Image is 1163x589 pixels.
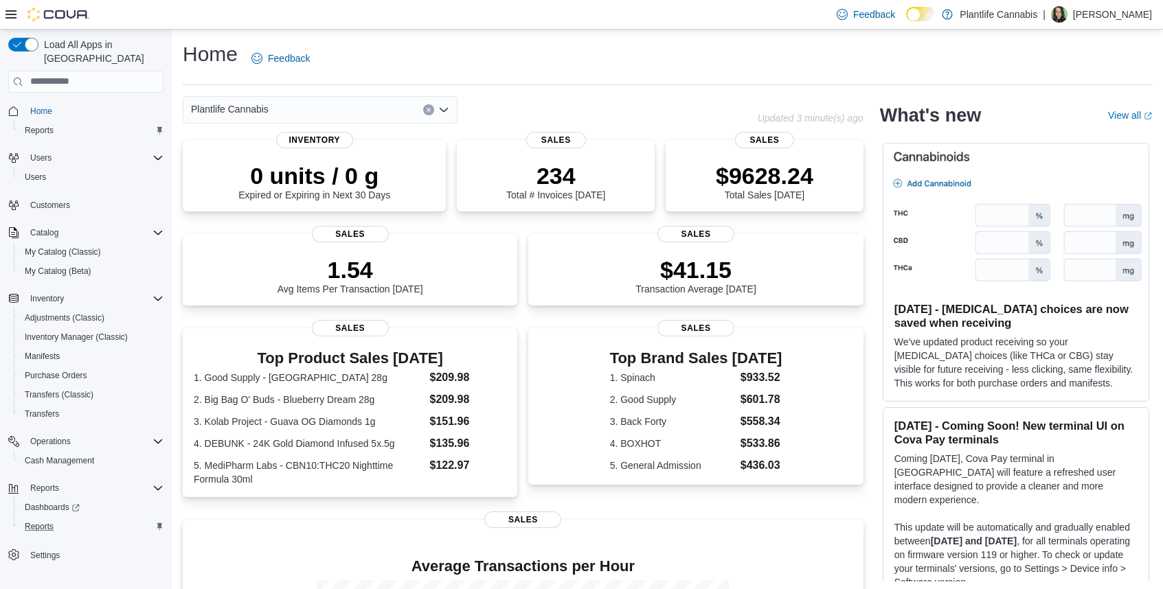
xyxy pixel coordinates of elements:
[506,162,605,200] div: Total # Invoices [DATE]
[1051,6,1068,23] div: Jade Staines
[194,558,853,575] h4: Average Transactions per Hour
[25,125,54,136] span: Reports
[610,393,735,406] dt: 2. Good Supply
[19,122,163,139] span: Reports
[19,263,97,279] a: My Catalog (Beta)
[1073,6,1152,23] p: [PERSON_NAME]
[25,150,57,166] button: Users
[30,293,64,304] span: Inventory
[19,406,65,422] a: Transfers
[906,7,935,21] input: Dark Mode
[25,332,128,343] span: Inventory Manager (Classic)
[25,246,101,257] span: My Catalog (Classic)
[610,350,782,367] h3: Top Brand Sales [DATE]
[610,415,735,428] dt: 3. Back Forty
[30,483,59,494] span: Reports
[657,226,734,242] span: Sales
[19,169,163,185] span: Users
[19,518,163,535] span: Reports
[25,312,104,323] span: Adjustments (Classic)
[25,351,60,362] span: Manifests
[25,172,46,183] span: Users
[194,371,425,384] dt: 1. Good Supply - [GEOGRAPHIC_DATA] 28g
[484,511,561,528] span: Sales
[19,518,59,535] a: Reports
[25,224,64,241] button: Catalog
[14,121,169,140] button: Reports
[635,256,756,284] p: $41.15
[741,457,782,474] dd: $436.03
[194,459,425,486] dt: 5. MediPharm Labs - CBN10:THC20 Nighttime Formula 30ml
[14,242,169,262] button: My Catalog (Classic)
[14,308,169,327] button: Adjustments (Classic)
[14,517,169,536] button: Reports
[25,480,163,496] span: Reports
[831,1,901,28] a: Feedback
[430,457,507,474] dd: $122.97
[30,550,60,561] span: Settings
[14,385,169,404] button: Transfers (Classic)
[894,302,1138,330] h3: [DATE] - [MEDICAL_DATA] choices are now saved when receiving
[19,310,163,326] span: Adjustments (Classic)
[19,169,52,185] a: Users
[25,389,93,400] span: Transfers (Classic)
[853,8,895,21] span: Feedback
[610,459,735,472] dt: 5. General Admission
[14,451,169,470] button: Cash Management
[30,227,58,238] span: Catalog
[19,452,100,469] a: Cash Management
[25,150,163,166] span: Users
[27,8,89,21] img: Cova
[19,367,163,384] span: Purchase Orders
[3,544,169,564] button: Settings
[38,38,163,65] span: Load All Apps in [GEOGRAPHIC_DATA]
[19,329,133,345] a: Inventory Manager (Classic)
[716,162,813,200] div: Total Sales [DATE]
[25,103,58,119] a: Home
[14,168,169,187] button: Users
[276,132,353,148] span: Inventory
[25,224,163,241] span: Catalog
[191,101,269,117] span: Plantlife Cannabis
[506,162,605,189] p: 234
[3,289,169,308] button: Inventory
[194,393,425,406] dt: 2. Big Bag O' Buds - Blueberry Dream 28g
[14,327,169,347] button: Inventory Manager (Classic)
[438,104,449,115] button: Open list of options
[894,520,1138,589] p: This update will be automatically and gradually enabled between , for all terminals operating on ...
[30,106,52,117] span: Home
[894,452,1138,507] p: Coming [DATE], Cova Pay terminal in [GEOGRAPHIC_DATA] will feature a refreshed user interface des...
[19,348,163,365] span: Manifests
[1043,6,1046,23] p: |
[3,432,169,451] button: Operations
[3,478,169,498] button: Reports
[931,535,1017,546] strong: [DATE] and [DATE]
[19,386,163,403] span: Transfers (Classic)
[880,104,981,126] h2: What's new
[312,320,389,336] span: Sales
[238,162,390,200] div: Expired or Expiring in Next 30 Days
[19,244,163,260] span: My Catalog (Classic)
[246,45,315,72] a: Feedback
[30,200,70,211] span: Customers
[25,370,87,381] span: Purchase Orders
[3,195,169,215] button: Customers
[906,21,907,22] span: Dark Mode
[25,433,76,450] button: Operations
[25,547,65,564] a: Settings
[25,102,163,119] span: Home
[25,546,163,563] span: Settings
[238,162,390,189] p: 0 units / 0 g
[19,499,163,516] span: Dashboards
[194,437,425,450] dt: 4. DEBUNK - 24K Gold Diamond Infused 5x.5g
[758,113,863,124] p: Updated 3 minute(s) ago
[526,132,585,148] span: Sales
[25,521,54,532] span: Reports
[430,435,507,452] dd: $135.96
[183,41,238,68] h1: Home
[19,386,99,403] a: Transfers (Classic)
[19,452,163,469] span: Cash Management
[278,256,423,294] div: Avg Items Per Transaction [DATE]
[25,408,59,419] span: Transfers
[14,347,169,366] button: Manifests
